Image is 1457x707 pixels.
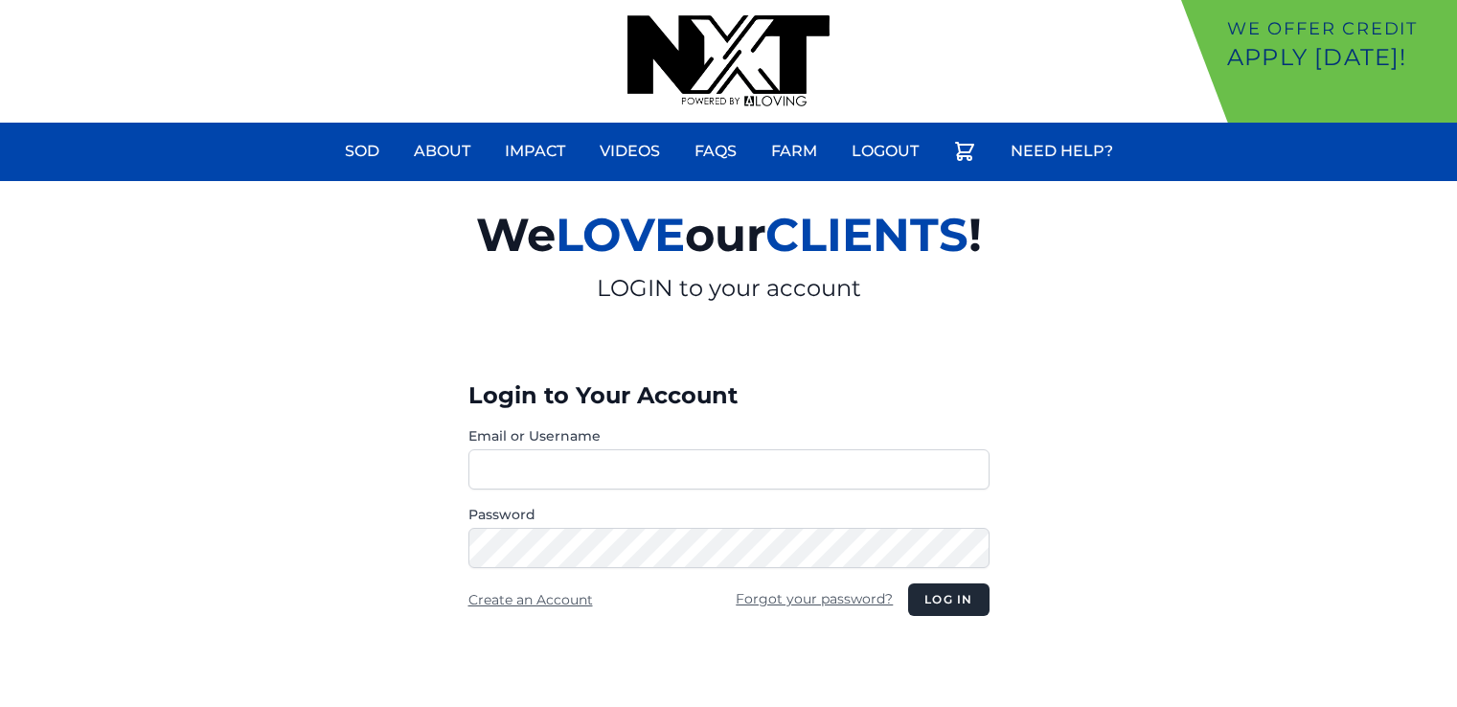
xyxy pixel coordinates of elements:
[1227,42,1449,73] p: Apply [DATE]!
[333,128,391,174] a: Sod
[765,207,968,262] span: CLIENTS
[254,196,1204,273] h2: We our !
[556,207,685,262] span: LOVE
[736,590,893,607] a: Forgot your password?
[908,583,989,616] button: Log in
[468,505,990,524] label: Password
[840,128,930,174] a: Logout
[468,591,593,608] a: Create an Account
[1227,15,1449,42] p: We offer Credit
[627,15,829,107] img: nextdaysod.com Logo
[760,128,829,174] a: Farm
[683,128,748,174] a: FAQs
[588,128,672,174] a: Videos
[999,128,1125,174] a: Need Help?
[402,128,482,174] a: About
[468,380,990,411] h3: Login to Your Account
[254,273,1204,304] p: LOGIN to your account
[493,128,577,174] a: Impact
[468,426,990,445] label: Email or Username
